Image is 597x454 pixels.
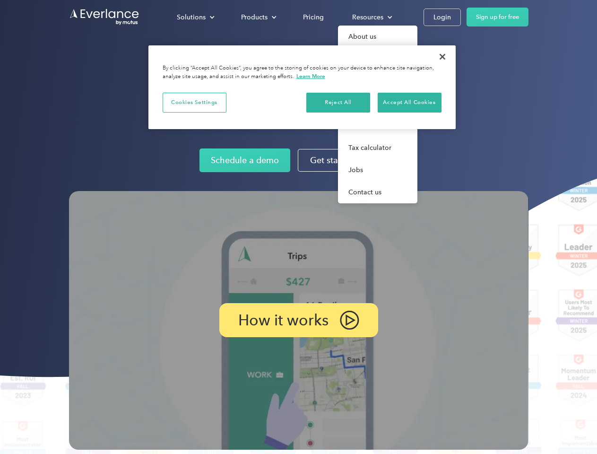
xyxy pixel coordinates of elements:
div: Privacy [148,45,456,129]
div: Products [241,11,268,23]
nav: Resources [338,26,417,203]
a: Get started for free [298,149,398,172]
a: About us [338,26,417,48]
a: Go to homepage [69,8,140,26]
div: Pricing [303,11,324,23]
a: Sign up for free [467,8,528,26]
div: Login [433,11,451,23]
a: Jobs [338,159,417,181]
div: Solutions [167,9,222,26]
a: Tax calculator [338,137,417,159]
p: How it works [238,314,329,326]
button: Close [432,46,453,67]
a: More information about your privacy, opens in a new tab [296,73,325,79]
div: Resources [343,9,400,26]
a: Schedule a demo [199,148,290,172]
div: Resources [352,11,383,23]
button: Cookies Settings [163,93,226,113]
div: Cookie banner [148,45,456,129]
div: By clicking “Accept All Cookies”, you agree to the storing of cookies on your device to enhance s... [163,64,441,81]
input: Submit [69,56,117,76]
a: Pricing [294,9,333,26]
div: Solutions [177,11,206,23]
a: Contact us [338,181,417,203]
div: Products [232,9,284,26]
button: Accept All Cookies [378,93,441,113]
a: Login [424,9,461,26]
button: Reject All [306,93,370,113]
